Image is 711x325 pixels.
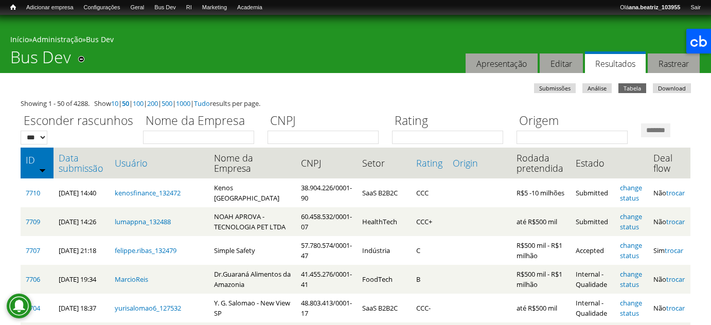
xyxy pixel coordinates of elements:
label: CNPJ [268,112,385,131]
td: Submitted [571,178,615,207]
td: até R$500 mil [511,207,571,236]
td: 60.458.532/0001-07 [296,207,358,236]
td: Não [648,207,690,236]
a: Editar [540,53,583,74]
a: change status [620,183,642,203]
th: CNPJ [296,148,358,178]
a: Submissões [534,83,576,93]
a: RI [181,3,197,13]
a: Bus Dev [86,34,114,44]
td: SaaS B2B2C [357,294,411,322]
td: HealthTech [357,207,411,236]
a: Início [10,34,29,44]
a: Administração [32,34,82,44]
td: 48.803.413/0001-17 [296,294,358,322]
a: Rastrear [648,53,700,74]
a: felippe.ribas_132479 [115,246,176,255]
td: 41.455.276/0001-41 [296,265,358,294]
label: Origem [517,112,634,131]
a: 200 [147,99,158,108]
div: Showing 1 - 50 of 4288. Show | | | | | | results per page. [21,98,690,109]
th: Deal flow [648,148,690,178]
a: trocar [665,246,683,255]
td: Indústria [357,236,411,265]
a: trocar [666,217,685,226]
a: Data submissão [59,153,104,173]
td: até R$500 mil [511,294,571,322]
td: R$500 mil - R$1 milhão [511,265,571,294]
a: Marketing [197,3,232,13]
img: ordem crescente [39,167,46,173]
td: SaaS B2B2C [357,178,411,207]
td: Kenos [GEOGRAPHIC_DATA] [209,178,296,207]
td: 38.904.226/0001-90 [296,178,358,207]
a: ID [26,155,48,165]
a: Oláana.beatriz_103955 [615,3,685,13]
a: change status [620,269,642,289]
td: Não [648,294,690,322]
td: CCC [411,178,448,207]
div: » » [10,34,701,47]
a: yurisalomao6_127532 [115,303,181,313]
td: NOAH APROVA - TECNOLOGIA PET LTDA [209,207,296,236]
td: CCC+ [411,207,448,236]
a: Adicionar empresa [21,3,79,13]
a: Resultados [585,51,646,74]
th: Estado [571,148,615,178]
a: change status [620,241,642,260]
a: 50 [122,99,129,108]
td: Internal - Qualidade [571,265,615,294]
a: Download [653,83,691,93]
label: Esconder rascunhos [21,112,136,131]
a: Tabela [618,83,646,93]
td: Simple Safety [209,236,296,265]
a: 500 [162,99,172,108]
a: Bus Dev [149,3,181,13]
a: Análise [582,83,612,93]
span: Início [10,4,16,11]
td: R$5 -10 milhões [511,178,571,207]
a: trocar [666,188,685,197]
a: Usuário [115,158,203,168]
td: Dr.Guaraná Alimentos da Amazonia [209,265,296,294]
td: Submitted [571,207,615,236]
td: FoodTech [357,265,411,294]
td: R$500 mil - R$1 milhão [511,236,571,265]
a: Apresentação [466,53,538,74]
a: Tudo [194,99,210,108]
td: C [411,236,448,265]
td: Y. G. Salomao - New View SP [209,294,296,322]
td: 57.780.574/0001-47 [296,236,358,265]
th: Nome da Empresa [209,148,296,178]
a: 7709 [26,217,40,226]
td: Sim [648,236,690,265]
a: 7704 [26,303,40,313]
a: change status [620,298,642,318]
a: 1000 [176,99,190,108]
a: Rating [416,158,442,168]
a: trocar [666,303,685,313]
h1: Bus Dev [10,47,71,73]
th: Setor [357,148,411,178]
a: Início [5,3,21,12]
a: Sair [685,3,706,13]
a: 10 [111,99,118,108]
td: Accepted [571,236,615,265]
a: Academia [232,3,268,13]
td: B [411,265,448,294]
td: [DATE] 19:34 [54,265,110,294]
td: [DATE] 14:26 [54,207,110,236]
td: Internal - Qualidade [571,294,615,322]
a: Geral [125,3,149,13]
label: Rating [392,112,510,131]
a: Configurações [79,3,126,13]
th: Rodada pretendida [511,148,571,178]
a: lumappna_132488 [115,217,171,226]
td: Não [648,178,690,207]
td: [DATE] 21:18 [54,236,110,265]
a: 7706 [26,275,40,284]
a: 7710 [26,188,40,197]
a: kenosfinance_132472 [115,188,181,197]
a: 100 [133,99,144,108]
td: Não [648,265,690,294]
